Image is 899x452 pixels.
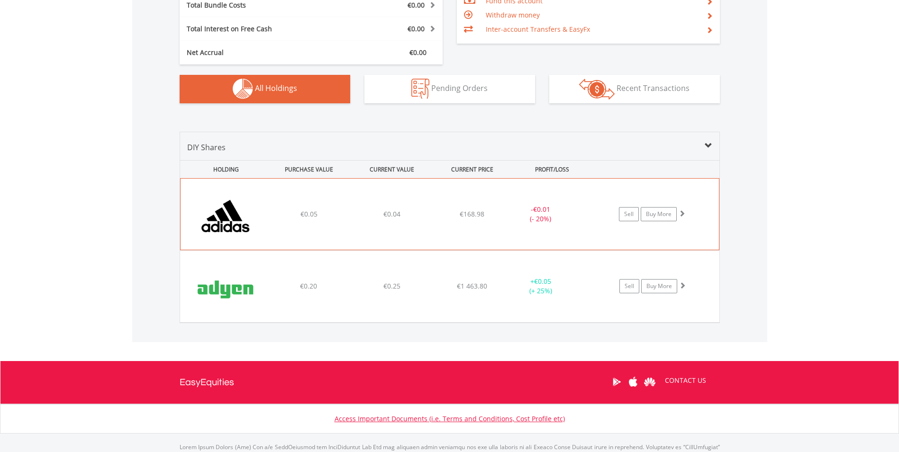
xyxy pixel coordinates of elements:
img: EQU.NL.ADYEN.png [185,262,266,319]
div: Net Accrual [180,48,333,57]
img: holdings-wht.png [233,79,253,99]
button: Pending Orders [364,75,535,103]
a: Buy More [641,279,677,293]
span: €168.98 [460,209,484,218]
button: All Holdings [180,75,350,103]
div: Total Bundle Costs [180,0,333,10]
div: PURCHASE VALUE [269,161,350,178]
span: All Holdings [255,83,297,93]
div: Total Interest on Free Cash [180,24,333,34]
span: €0.00 [408,24,425,33]
td: Withdraw money [486,8,699,22]
img: transactions-zar-wht.png [579,79,615,99]
div: + (+ 25%) [505,277,577,296]
a: EasyEquities [180,361,234,404]
img: pending_instructions-wht.png [411,79,429,99]
a: Google Play [608,367,625,397]
a: CONTACT US [658,367,713,394]
div: - (- 20%) [505,205,576,224]
div: HOLDING [181,161,267,178]
a: Sell [619,279,639,293]
div: CURRENT PRICE [434,161,509,178]
td: Inter-account Transfers & EasyFx [486,22,699,36]
span: €0.01 [533,205,550,214]
span: €0.05 [300,209,318,218]
span: Recent Transactions [617,83,690,93]
span: €1 463.80 [457,281,487,290]
a: Sell [619,207,639,221]
span: €0.00 [408,0,425,9]
a: Buy More [641,207,677,221]
a: Huawei [642,367,658,397]
img: EQU.DE.ADS.png [185,190,267,247]
span: €0.05 [534,277,551,286]
span: €0.25 [383,281,400,290]
a: Access Important Documents (i.e. Terms and Conditions, Cost Profile etc) [335,414,565,423]
span: €0.00 [409,48,427,57]
span: DIY Shares [187,142,226,153]
a: Apple [625,367,642,397]
div: PROFIT/LOSS [512,161,593,178]
span: €0.20 [300,281,317,290]
span: Pending Orders [431,83,488,93]
button: Recent Transactions [549,75,720,103]
span: €0.04 [383,209,400,218]
div: CURRENT VALUE [352,161,433,178]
